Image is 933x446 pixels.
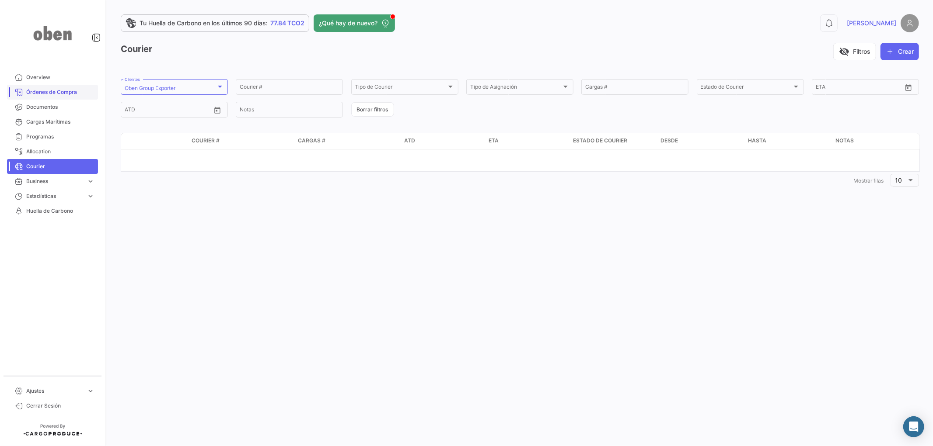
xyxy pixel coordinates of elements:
h3: Courier [121,43,152,55]
span: Tu Huella de Carbono en los últimos 90 días: [140,19,268,28]
span: ¿Qué hay de nuevo? [319,19,377,28]
button: Crear [881,43,919,60]
span: Courier [26,162,94,170]
span: Órdenes de Compra [26,88,94,96]
datatable-header-cell: Cargas # [294,133,401,149]
span: Estado de Courier [701,85,792,91]
datatable-header-cell: ETA [485,133,570,149]
span: Cargas # [298,137,325,145]
span: Courier # [192,137,220,145]
input: ATD Desde [125,108,152,114]
span: Huella de Carbono [26,207,94,215]
span: 77.84 TCO2 [270,19,304,28]
span: Allocation [26,148,94,156]
datatable-header-cell: Desde [657,133,744,149]
button: Borrar filtros [351,102,394,117]
a: Programas [7,129,98,144]
datatable-header-cell: Notas [832,133,919,149]
a: Allocation [7,144,98,159]
datatable-header-cell: Hasta [744,133,832,149]
datatable-header-cell: logo [121,133,188,149]
span: [PERSON_NAME] [847,19,896,28]
a: Overview [7,70,98,85]
button: visibility_offFiltros [833,43,876,60]
a: Huella de Carbono [7,204,98,218]
span: Mostrar filas [853,177,884,184]
span: visibility_off [839,46,849,57]
div: Abrir Intercom Messenger [903,416,924,437]
span: Desde [660,137,678,145]
span: Notas [835,137,854,145]
input: ETA Hasta [849,85,890,91]
span: 10 [895,176,902,184]
span: Tipo de Asignación [470,85,562,91]
button: Open calendar [902,81,915,94]
button: Open calendar [211,104,224,117]
span: Estadísticas [26,192,83,200]
span: expand_more [87,177,94,185]
span: ATD [404,137,415,145]
mat-select-trigger: Oben Group Exporter [125,85,175,91]
button: ¿Qué hay de nuevo? [314,14,395,32]
a: Courier [7,159,98,174]
a: Cargas Marítimas [7,114,98,129]
span: Cargas Marítimas [26,118,94,126]
datatable-header-cell: Estado de Courier [570,133,657,149]
a: Tu Huella de Carbono en los últimos 90 días:77.84 TCO2 [121,14,309,32]
span: Business [26,177,83,185]
span: Estado de Courier [573,137,627,145]
img: placeholder-user.png [901,14,919,32]
span: Ajustes [26,387,83,395]
a: Documentos [7,100,98,114]
span: expand_more [87,192,94,200]
span: Documentos [26,103,94,111]
img: oben-logo.png [31,10,74,56]
datatable-header-cell: ATD [401,133,485,149]
span: ETA [489,137,499,145]
span: Tipo de Courier [355,85,447,91]
span: expand_more [87,387,94,395]
span: Hasta [748,137,766,145]
span: Overview [26,73,94,81]
a: Órdenes de Compra [7,85,98,100]
span: Cerrar Sesión [26,402,94,410]
span: Programas [26,133,94,141]
input: ATD Hasta [158,108,200,114]
input: ETA Desde [816,85,842,91]
datatable-header-cell: Courier # [188,133,294,149]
